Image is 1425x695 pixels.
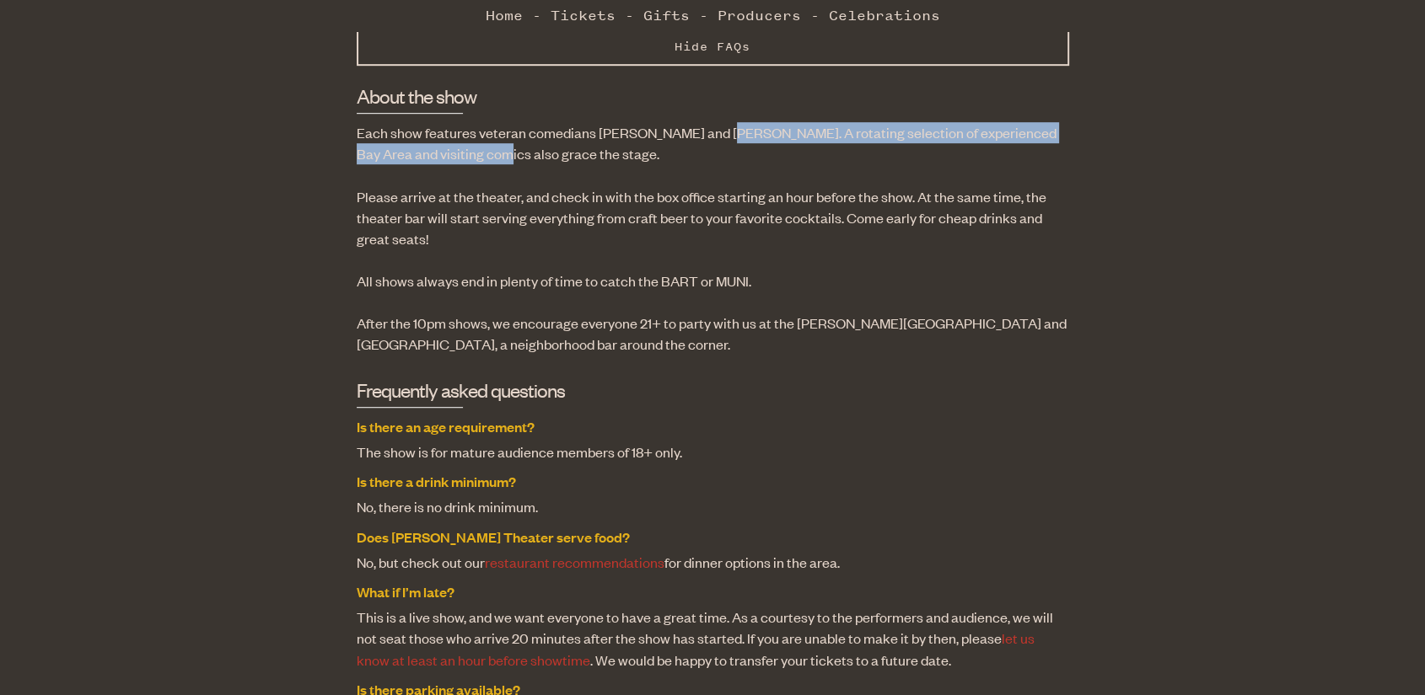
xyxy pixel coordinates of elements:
dd: This is a live show, and we want everyone to have a great time. As a courtesy to the performers a... [357,607,1069,671]
dd: The show is for mature audience members of 18+ only. [357,441,1069,462]
button: Hide FAQs [357,28,1069,66]
p: All shows always end in plenty of time to catch the BART or MUNI. [357,270,1069,291]
dt: What if I’m late? [357,581,1069,602]
dt: Is there a drink minimum? [357,471,1069,492]
a: let us know at least an hour before showtime [357,628,1035,668]
span: Hide FAQs [675,40,750,54]
dd: No, there is no drink minimum. [357,496,1069,517]
p: After the 10pm shows, we encourage everyone 21+ to party with us at the [PERSON_NAME][GEOGRAPHIC_... [357,313,1069,355]
dt: Does [PERSON_NAME] Theater serve food? [357,527,1069,548]
h3: Frequently asked questions [357,377,464,408]
a: restaurant recommendations [485,553,664,571]
dd: No, but check out our for dinner options in the area. [357,552,1069,573]
dt: Is there an age requirement? [357,416,1069,437]
h3: About the show [357,83,464,114]
p: Each show features veteran comedians [PERSON_NAME] and [PERSON_NAME]. A rotating selection of exp... [357,122,1069,164]
p: Please arrive at the theater, and check in with the box office starting an hour before the show. ... [357,186,1069,250]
